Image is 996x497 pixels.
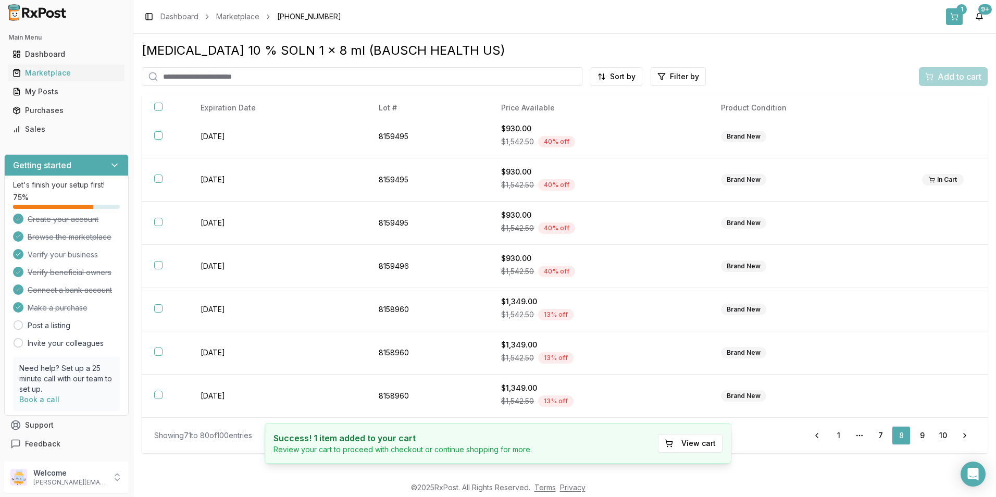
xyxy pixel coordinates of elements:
[538,266,575,277] div: 40 % off
[946,8,963,25] button: 1
[142,42,988,59] div: [MEDICAL_DATA] 10 % SOLN 1 x 8 ml (BAUSCH HEALTH US)
[501,210,696,220] div: $930.00
[188,158,366,202] td: [DATE]
[25,439,60,449] span: Feedback
[708,94,910,122] th: Product Condition
[33,478,106,487] p: [PERSON_NAME][EMAIL_ADDRESS][DOMAIN_NAME]
[501,180,534,190] span: $1,542.50
[501,296,696,307] div: $1,349.00
[538,352,574,364] div: 13 % off
[829,426,848,445] a: 1
[489,94,708,122] th: Price Available
[188,94,366,122] th: Expiration Date
[501,167,696,177] div: $930.00
[538,136,575,147] div: 40 % off
[28,285,112,295] span: Connect a bank account
[277,11,341,22] span: [PHONE_NUMBER]
[651,67,706,86] button: Filter by
[933,426,952,445] a: 10
[4,434,129,453] button: Feedback
[8,101,124,120] a: Purchases
[13,105,120,116] div: Purchases
[13,68,120,78] div: Marketplace
[13,159,71,171] h3: Getting started
[154,430,252,441] div: Showing 71 to 80 of 100 entries
[188,375,366,418] td: [DATE]
[806,426,975,445] nav: pagination
[28,214,98,225] span: Create your account
[33,468,106,478] p: Welcome
[366,158,489,202] td: 8159495
[4,102,129,119] button: Purchases
[13,49,120,59] div: Dashboard
[28,303,88,313] span: Make a purchase
[13,192,29,203] span: 75 %
[501,383,696,393] div: $1,349.00
[806,426,827,445] a: Go to previous page
[4,416,129,434] button: Support
[10,469,27,486] img: User avatar
[538,309,574,320] div: 13 % off
[160,11,198,22] a: Dashboard
[922,174,964,185] div: In Cart
[501,253,696,264] div: $930.00
[19,363,114,394] p: Need help? Set up a 25 minute call with our team to set up.
[501,353,534,363] span: $1,542.50
[971,8,988,25] button: 9+
[892,426,911,445] a: 8
[610,71,636,82] span: Sort by
[366,288,489,331] td: 8158960
[28,267,111,278] span: Verify beneficial owners
[4,4,71,21] img: RxPost Logo
[28,250,98,260] span: Verify your business
[961,462,986,487] div: Open Intercom Messenger
[534,483,556,492] a: Terms
[366,94,489,122] th: Lot #
[28,320,70,331] a: Post a listing
[658,434,723,453] button: View cart
[188,288,366,331] td: [DATE]
[8,33,124,42] h2: Main Menu
[4,83,129,100] button: My Posts
[188,202,366,245] td: [DATE]
[4,46,129,63] button: Dashboard
[871,426,890,445] a: 7
[538,222,575,234] div: 40 % off
[501,136,534,147] span: $1,542.50
[670,71,699,82] span: Filter by
[8,64,124,82] a: Marketplace
[591,67,642,86] button: Sort by
[538,179,575,191] div: 40 % off
[13,86,120,97] div: My Posts
[721,217,766,229] div: Brand New
[366,375,489,418] td: 8158960
[366,245,489,288] td: 8159496
[978,4,992,15] div: 9+
[188,331,366,375] td: [DATE]
[501,340,696,350] div: $1,349.00
[366,331,489,375] td: 8158960
[366,115,489,158] td: 8159495
[13,180,120,190] p: Let's finish your setup first!
[913,426,931,445] a: 9
[954,426,975,445] a: Go to next page
[273,432,532,444] h4: Success! 1 item added to your cart
[721,347,766,358] div: Brand New
[501,123,696,134] div: $930.00
[8,82,124,101] a: My Posts
[956,4,967,15] div: 1
[501,309,534,320] span: $1,542.50
[501,266,534,277] span: $1,542.50
[188,115,366,158] td: [DATE]
[721,174,766,185] div: Brand New
[501,223,534,233] span: $1,542.50
[721,304,766,315] div: Brand New
[28,232,111,242] span: Browse the marketplace
[501,396,534,406] span: $1,542.50
[538,395,574,407] div: 13 % off
[4,65,129,81] button: Marketplace
[4,121,129,138] button: Sales
[188,245,366,288] td: [DATE]
[366,202,489,245] td: 8159495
